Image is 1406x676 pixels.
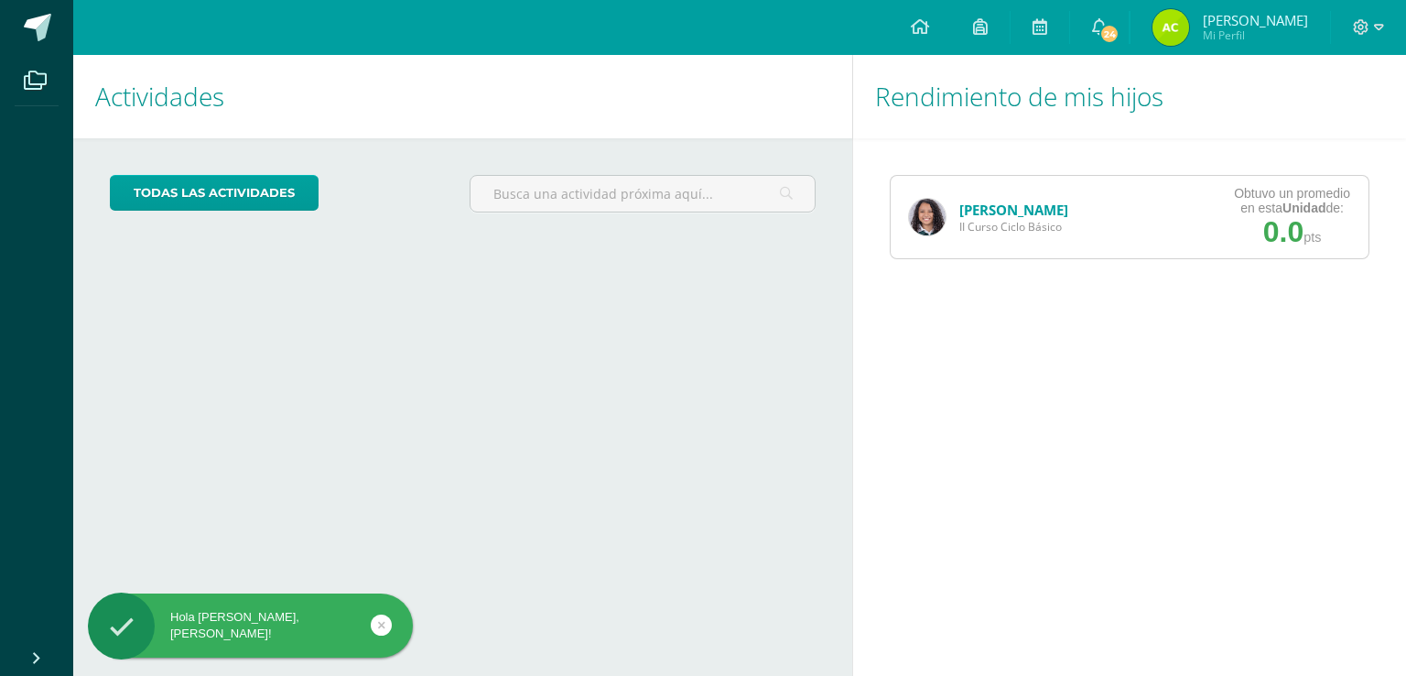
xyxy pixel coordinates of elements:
[1203,11,1308,29] span: [PERSON_NAME]
[1303,230,1321,245] span: pts
[95,55,830,138] h1: Actividades
[1152,9,1189,46] img: a2981e156c5488ab61ea97d2bec4a841.png
[1099,24,1119,44] span: 24
[1263,215,1303,248] span: 0.0
[110,175,319,211] a: todas las Actividades
[875,55,1384,138] h1: Rendimiento de mis hijos
[88,609,413,642] div: Hola [PERSON_NAME], [PERSON_NAME]!
[1282,201,1325,215] strong: Unidad
[470,176,814,212] input: Busca una actividad próxima aquí...
[959,219,1068,234] span: II Curso Ciclo Básico
[1234,186,1350,215] div: Obtuvo un promedio en esta de:
[1203,27,1308,43] span: Mi Perfil
[909,199,946,235] img: 161ac3f44f90b04c0aaba641fb3f251e.png
[959,201,1068,219] a: [PERSON_NAME]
